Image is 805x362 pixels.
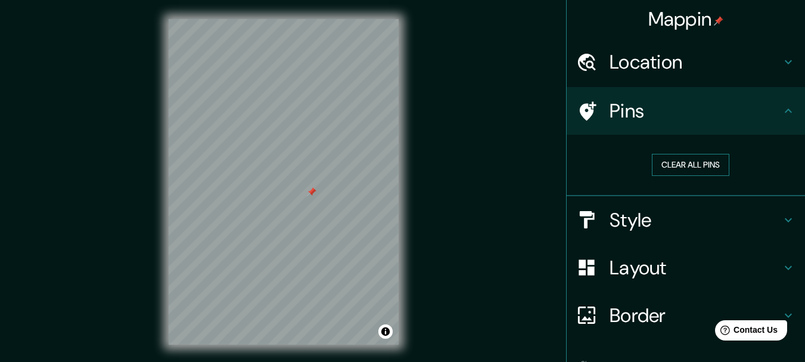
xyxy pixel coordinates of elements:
[652,154,729,176] button: Clear all pins
[567,87,805,135] div: Pins
[610,256,781,280] h4: Layout
[648,7,724,31] h4: Mappin
[567,244,805,292] div: Layout
[169,19,399,345] canvas: Map
[567,196,805,244] div: Style
[610,208,781,232] h4: Style
[699,315,792,349] iframe: Help widget launcher
[567,38,805,86] div: Location
[567,292,805,339] div: Border
[610,50,781,74] h4: Location
[378,324,393,339] button: Toggle attribution
[610,304,781,327] h4: Border
[714,16,723,26] img: pin-icon.png
[610,99,781,123] h4: Pins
